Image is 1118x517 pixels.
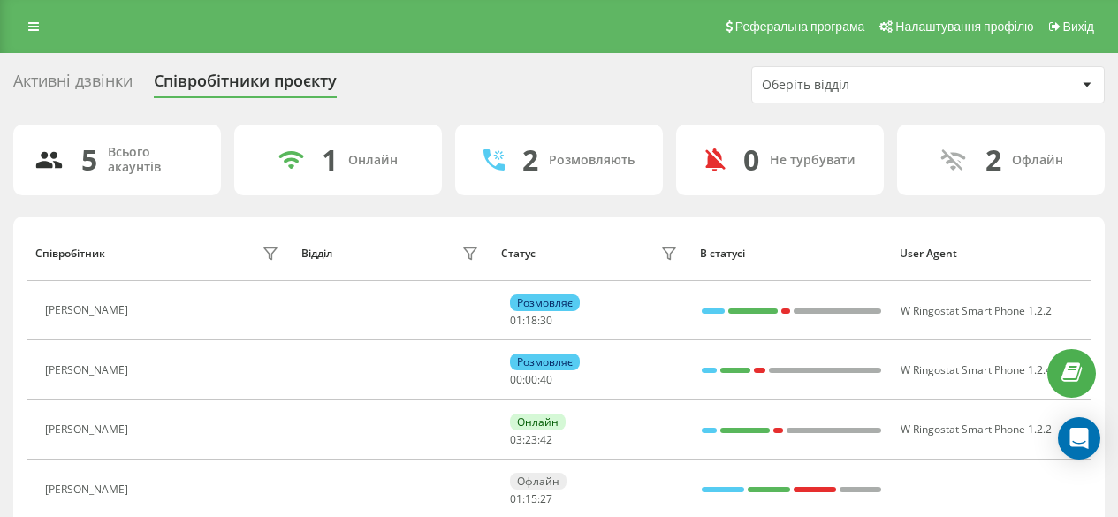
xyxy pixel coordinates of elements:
div: Не турбувати [770,153,856,168]
span: W Ringostat Smart Phone 1.2.2 [901,422,1052,437]
div: Онлайн [510,414,566,430]
span: 42 [540,432,552,447]
div: 5 [81,143,97,177]
span: 15 [525,491,537,506]
span: 03 [510,432,522,447]
span: 27 [540,491,552,506]
span: 30 [540,313,552,328]
div: Офлайн [1012,153,1063,168]
div: 0 [743,143,759,177]
div: User Agent [900,247,1083,260]
span: Налаштування профілю [895,19,1033,34]
div: Розмовляють [549,153,635,168]
div: Статус [501,247,536,260]
div: Розмовляє [510,354,580,370]
span: 23 [525,432,537,447]
div: 1 [322,143,338,177]
div: Співробітник [35,247,105,260]
div: Співробітники проєкту [154,72,337,99]
div: Відділ [301,247,332,260]
div: 2 [985,143,1001,177]
div: Оберіть відділ [762,78,973,93]
span: W Ringostat Smart Phone 1.2.2 [901,303,1052,318]
span: Реферальна програма [735,19,865,34]
span: 01 [510,313,522,328]
span: 00 [510,372,522,387]
div: Активні дзвінки [13,72,133,99]
div: : : [510,493,552,506]
span: 01 [510,491,522,506]
div: [PERSON_NAME] [45,304,133,316]
div: : : [510,315,552,327]
span: W Ringostat Smart Phone 1.2.4 [901,362,1052,377]
span: 00 [525,372,537,387]
div: Офлайн [510,473,567,490]
div: В статусі [700,247,883,260]
span: 18 [525,313,537,328]
span: Вихід [1063,19,1094,34]
div: : : [510,374,552,386]
div: Розмовляє [510,294,580,311]
div: Open Intercom Messenger [1058,417,1100,460]
div: : : [510,434,552,446]
div: [PERSON_NAME] [45,423,133,436]
div: [PERSON_NAME] [45,483,133,496]
span: 40 [540,372,552,387]
div: Онлайн [348,153,398,168]
div: 2 [522,143,538,177]
div: [PERSON_NAME] [45,364,133,376]
div: Всього акаунтів [108,145,200,175]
